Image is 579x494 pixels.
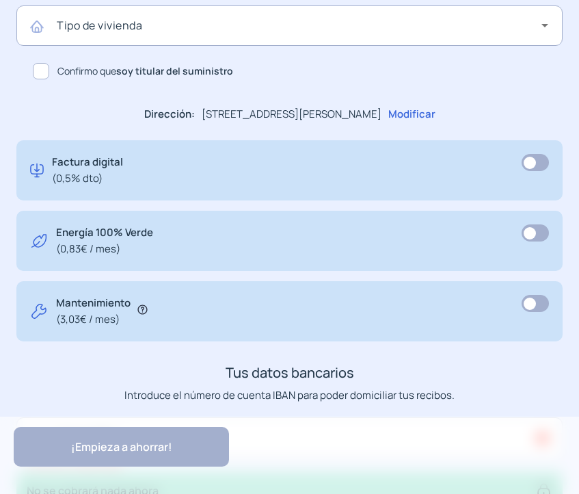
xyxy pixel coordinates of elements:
[30,295,48,328] img: tool.svg
[56,241,153,257] span: (0,83€ / mes)
[52,154,123,187] p: Factura digital
[57,64,233,79] span: Confirmo que
[16,362,563,384] h3: Tus datos bancarios
[202,106,381,122] p: [STREET_ADDRESS][PERSON_NAME]
[30,224,48,257] img: energy-green.svg
[16,387,563,404] p: Introduce el número de cuenta IBAN para poder domiciliar tus recibos.
[388,106,435,122] p: Modificar
[144,106,195,122] p: Dirección:
[116,64,233,77] b: soy titular del suministro
[56,224,153,257] p: Energía 100% Verde
[30,154,44,187] img: digital-invoice.svg
[57,18,142,33] mat-label: Tipo de vivienda
[52,170,123,187] span: (0,5% dto)
[56,295,131,328] p: Mantenimiento
[56,311,131,328] span: (3,03€ / mes)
